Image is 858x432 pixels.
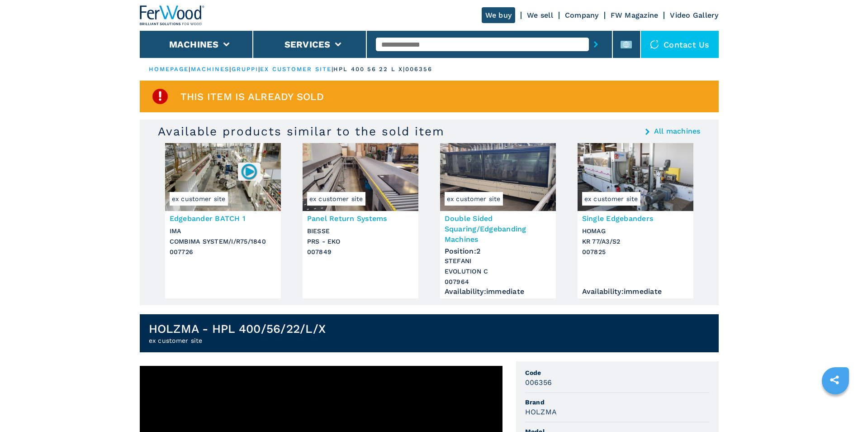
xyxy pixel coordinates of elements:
[445,289,551,294] div: Availability : immediate
[582,226,689,257] h3: HOMAG KR 77/A3/S2 007825
[445,192,503,206] span: ex customer site
[582,289,689,294] div: Availability : immediate
[582,213,689,224] h3: Single Edgebanders
[582,192,640,206] span: ex customer site
[332,66,333,72] span: |
[641,31,719,58] div: Contact us
[307,192,365,206] span: ex customer site
[307,226,414,257] h3: BIESSE PRS - EKO 007849
[232,66,259,72] a: gruppi
[189,66,190,72] span: |
[589,34,603,55] button: submit-button
[525,377,552,388] h3: 006356
[823,369,846,391] a: sharethis
[405,65,433,73] p: 006356
[151,87,169,106] img: SoldProduct
[445,256,551,287] h3: STEFANI EVOLUTION C 007964
[149,66,189,72] a: HOMEPAGE
[303,143,418,211] img: Panel Return Systems BIESSE PRS - EKO
[149,336,326,345] h2: ex customer site
[527,11,553,19] a: We sell
[307,213,414,224] h3: Panel Return Systems
[284,39,331,50] button: Services
[482,7,516,23] a: We buy
[445,213,551,245] h3: Double Sided Squaring/Edgebanding Machines
[149,322,326,336] h1: HOLZMA - HPL 400/56/22/L/X
[820,391,851,425] iframe: Chat
[140,5,205,25] img: Ferwood
[611,11,659,19] a: FW Magazine
[258,66,260,72] span: |
[445,245,551,254] div: Position : 2
[170,226,276,257] h3: IMA COMBIMA SYSTEM/I/R75/1840 007726
[169,39,219,50] button: Machines
[578,143,693,211] img: Single Edgebanders HOMAG KR 77/A3/S2
[525,368,710,377] span: Code
[260,66,332,72] a: ex customer site
[578,143,693,298] a: Single Edgebanders HOMAG KR 77/A3/S2ex customer siteSingle EdgebandersHOMAGKR 77/A3/S2007825Avail...
[440,143,556,298] a: Double Sided Squaring/Edgebanding Machines STEFANI EVOLUTION Cex customer siteDouble Sided Squari...
[670,11,718,19] a: Video Gallery
[240,163,258,180] img: 007726
[191,66,230,72] a: machines
[165,143,281,298] a: Edgebander BATCH 1 IMA COMBIMA SYSTEM/I/R75/1840ex customer site007726Edgebander BATCH 1IMACOMBIM...
[165,143,281,211] img: Edgebander BATCH 1 IMA COMBIMA SYSTEM/I/R75/1840
[525,398,710,407] span: Brand
[303,143,418,298] a: Panel Return Systems BIESSE PRS - EKOex customer sitePanel Return SystemsBIESSEPRS - EKO007849
[650,40,659,49] img: Contact us
[229,66,231,72] span: |
[180,91,324,102] span: This item is already sold
[170,213,276,224] h3: Edgebander BATCH 1
[565,11,599,19] a: Company
[654,128,701,135] a: All machines
[525,407,557,417] h3: HOLZMA
[333,65,405,73] p: hpl 400 56 22 l x |
[170,192,228,206] span: ex customer site
[158,124,445,139] h3: Available products similar to the sold item
[440,143,556,211] img: Double Sided Squaring/Edgebanding Machines STEFANI EVOLUTION C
